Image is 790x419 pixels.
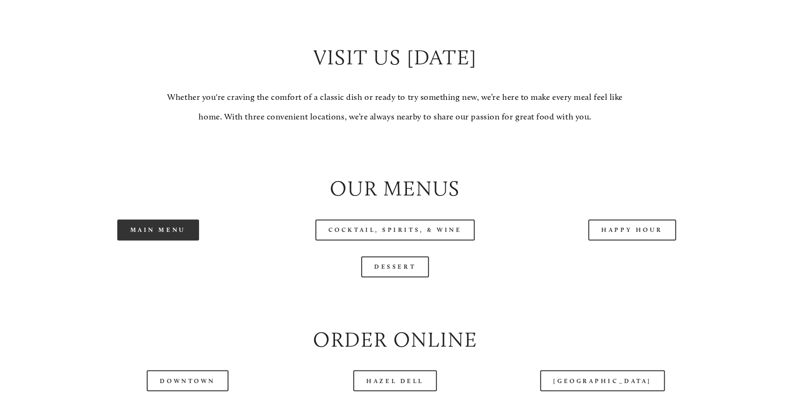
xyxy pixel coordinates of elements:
[47,325,742,354] h2: Order Online
[361,256,429,277] a: Dessert
[117,219,199,240] a: Main Menu
[147,370,228,391] a: Downtown
[353,370,437,391] a: Hazel Dell
[47,174,742,203] h2: Our Menus
[166,88,624,126] p: Whether you're craving the comfort of a classic dish or ready to try something new, we’re here to...
[540,370,664,391] a: [GEOGRAPHIC_DATA]
[315,219,475,240] a: Cocktail, Spirits, & Wine
[588,219,676,240] a: Happy Hour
